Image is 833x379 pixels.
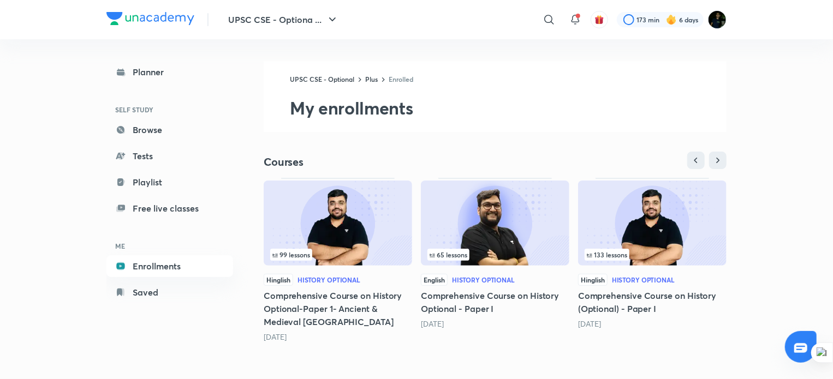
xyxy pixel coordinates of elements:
span: 133 lessons [587,251,627,258]
div: infosection [585,249,720,261]
div: 3 years ago [578,318,727,329]
a: Browse [106,119,233,141]
a: Planner [106,61,233,83]
img: streak [666,14,677,25]
a: Saved [106,281,233,303]
span: 65 lessons [430,251,467,258]
img: Thumbnail [264,181,412,266]
a: Enrollments [106,255,233,277]
h6: SELF STUDY [106,100,233,119]
img: Company Logo [106,12,194,25]
button: avatar [591,11,608,28]
button: UPSC CSE - Optiona ... [222,9,346,31]
div: infocontainer [427,249,563,261]
img: Thumbnail [578,181,727,266]
div: left [270,249,406,261]
h5: Comprehensive Course on History (Optional) - Paper I [578,289,727,315]
a: Company Logo [106,12,194,28]
a: Free live classes [106,197,233,219]
div: History Optional [612,276,675,283]
div: History Optional [452,276,515,283]
h5: Comprehensive Course on History Optional - Paper I [421,289,569,315]
a: Enrolled [389,75,413,83]
a: Plus [365,75,378,83]
a: UPSC CSE - Optional [290,75,354,83]
div: left [427,249,563,261]
img: avatar [594,15,604,25]
div: left [585,249,720,261]
div: Comprehensive Course on History (Optional) - Paper I [578,178,727,329]
img: Rohit Duggal [708,10,727,29]
h2: My enrollments [290,97,727,119]
div: Comprehensive Course on History Optional - Paper I [421,178,569,329]
a: Tests [106,145,233,167]
div: infosection [270,249,406,261]
h5: Comprehensive Course on History Optional-Paper 1- Ancient & Medieval [GEOGRAPHIC_DATA] [264,289,412,328]
span: 99 lessons [272,251,310,258]
span: English [421,274,448,286]
span: Hinglish [578,274,608,286]
div: infosection [427,249,563,261]
div: History Optional [297,276,360,283]
span: Hinglish [264,274,293,286]
div: infocontainer [270,249,406,261]
h6: ME [106,237,233,255]
div: Comprehensive Course on History Optional-Paper 1- Ancient & Medieval India [264,178,412,342]
div: infocontainer [585,249,720,261]
h4: Courses [264,155,495,169]
div: 10 months ago [264,332,412,342]
a: Playlist [106,171,233,193]
div: 1 year ago [421,318,569,329]
img: Thumbnail [421,181,569,266]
